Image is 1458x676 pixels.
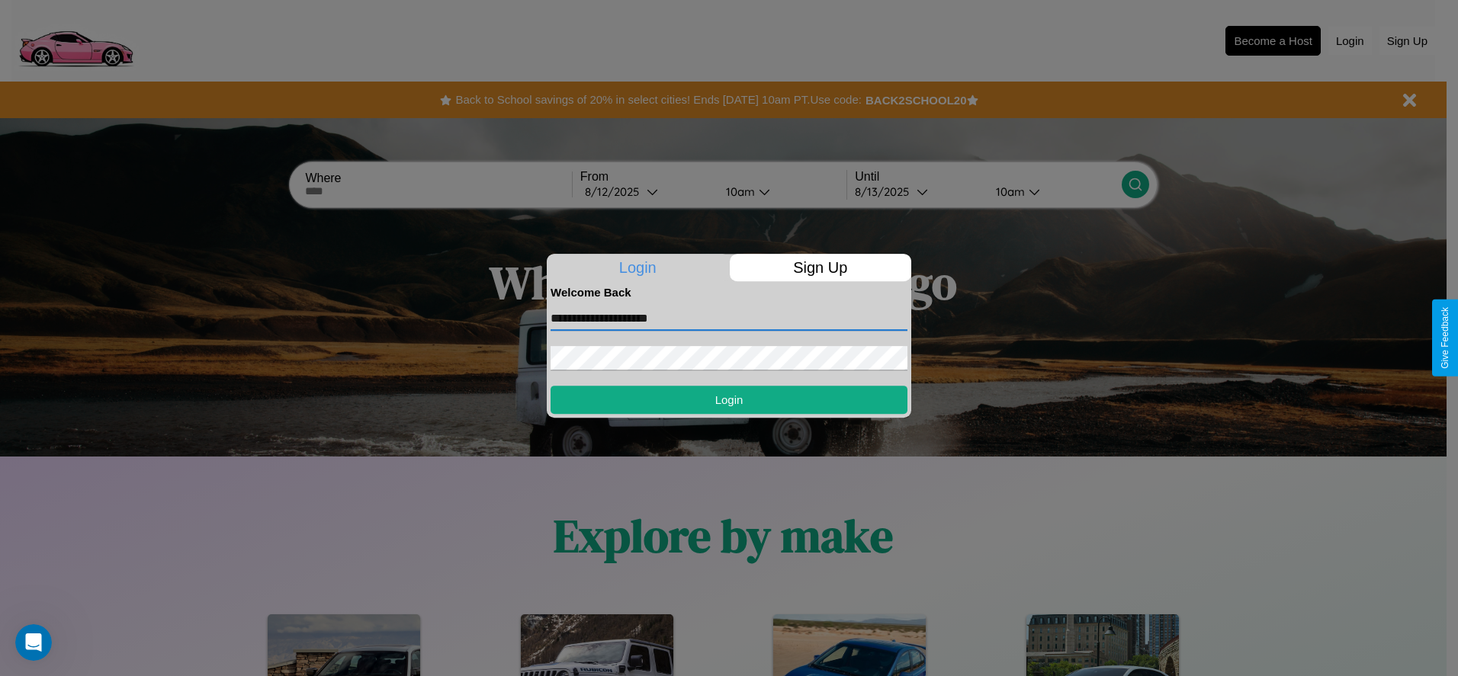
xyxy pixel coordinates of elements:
[15,624,52,661] iframe: Intercom live chat
[1440,307,1450,369] div: Give Feedback
[551,286,907,299] h4: Welcome Back
[547,254,729,281] p: Login
[551,386,907,414] button: Login
[730,254,912,281] p: Sign Up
